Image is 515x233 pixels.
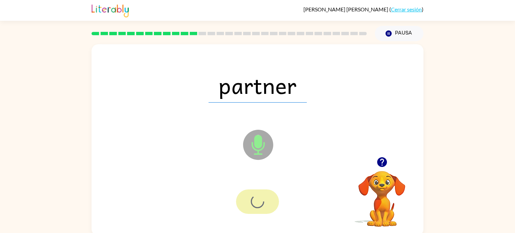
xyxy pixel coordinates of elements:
span: partner [209,68,307,103]
div: ( ) [303,6,423,12]
span: [PERSON_NAME] [PERSON_NAME] [303,6,389,12]
img: Literably [92,3,129,17]
a: Cerrar sesión [391,6,422,12]
button: Pausa [375,26,423,41]
video: Tu navegador debe admitir la reproducción de archivos .mp4 para usar Literably. Intenta usar otro... [348,161,415,228]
